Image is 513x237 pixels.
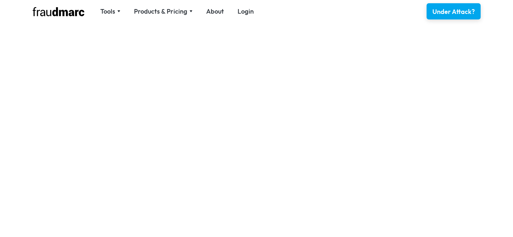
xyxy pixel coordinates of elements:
[134,7,187,16] div: Products & Pricing
[238,7,254,16] a: Login
[100,7,115,16] div: Tools
[432,7,475,16] div: Under Attack?
[427,3,481,19] a: Under Attack?
[206,7,224,16] a: About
